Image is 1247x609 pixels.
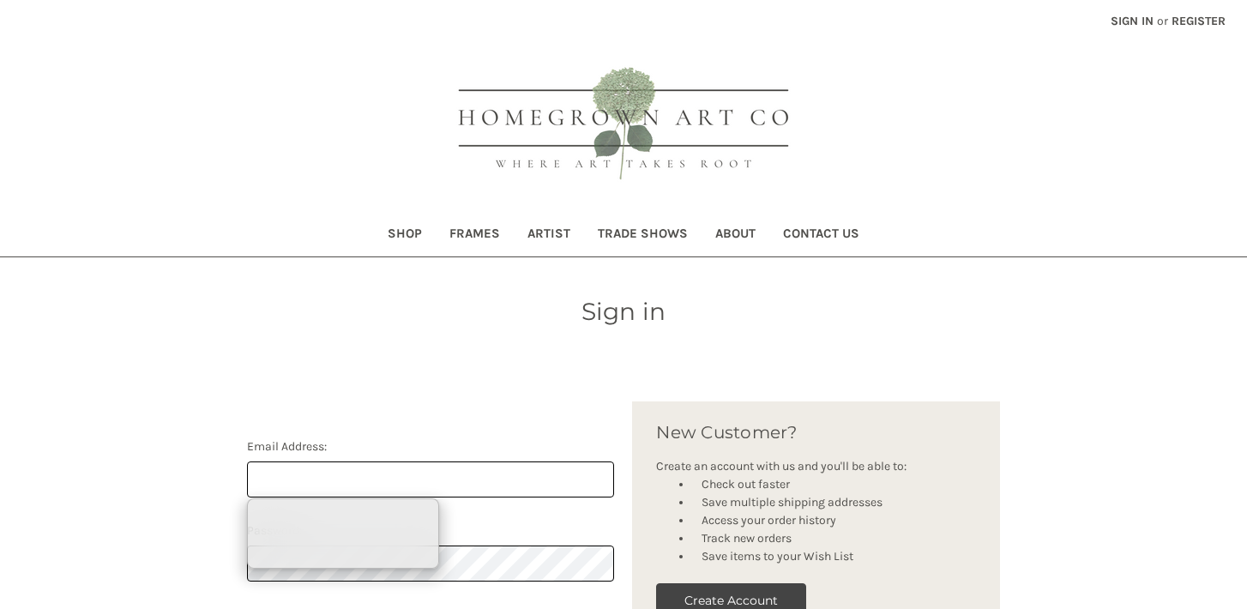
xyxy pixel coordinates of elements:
label: Email Address: [247,437,615,455]
a: Contact Us [769,214,873,256]
a: Trade Shows [584,214,702,256]
li: Access your order history [692,511,976,529]
p: Create an account with us and you'll be able to: [656,457,976,475]
h1: Sign in [238,293,1009,329]
a: About [702,214,769,256]
span: or [1155,12,1170,30]
li: Save multiple shipping addresses [692,493,976,511]
a: Shop [374,214,436,256]
h2: New Customer? [656,419,976,445]
li: Track new orders [692,529,976,547]
img: HOMEGROWN ART CO [431,48,816,202]
a: Frames [436,214,514,256]
li: Check out faster [692,475,976,493]
a: Artist [514,214,584,256]
li: Save items to your Wish List [692,547,976,565]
